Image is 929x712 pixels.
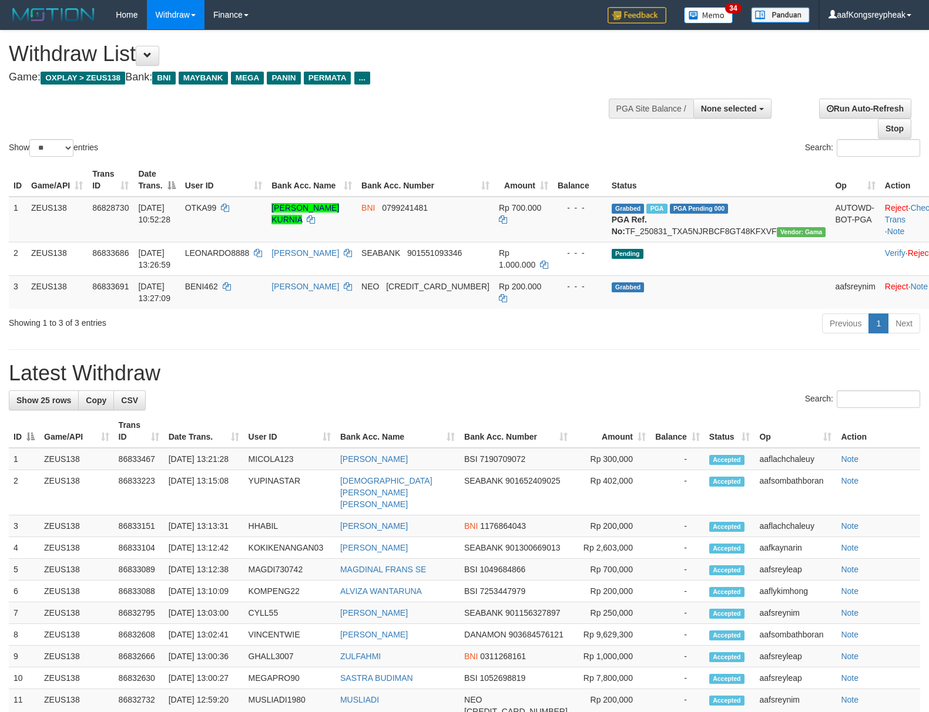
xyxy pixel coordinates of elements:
span: 86828730 [92,203,129,212]
img: Feedback.jpg [608,7,666,23]
td: Rp 300,000 [572,448,650,470]
span: LEONARDO8888 [185,248,250,258]
span: Accepted [709,609,744,619]
div: PGA Site Balance / [609,99,693,119]
a: [DEMOGRAPHIC_DATA][PERSON_NAME] [PERSON_NAME] [340,476,432,509]
td: aafsreyleap [754,559,836,581]
span: Accepted [709,522,744,532]
span: Copy 5859459258023117 to clipboard [386,282,489,291]
span: BNI [152,72,175,85]
span: ... [354,72,370,85]
td: [DATE] 13:00:36 [164,646,244,667]
span: Copy 1049684866 to clipboard [480,565,526,574]
a: Note [841,521,858,531]
th: Bank Acc. Name: activate to sort column ascending [267,163,357,197]
th: Trans ID: activate to sort column ascending [88,163,133,197]
span: Accepted [709,674,744,684]
img: MOTION_logo.png [9,6,98,23]
td: 86833088 [114,581,164,602]
span: Grabbed [612,204,645,214]
a: [PERSON_NAME] KURNIA [271,203,339,224]
td: CYLL55 [244,602,336,624]
td: ZEUS138 [39,646,114,667]
span: Copy 901156327897 to clipboard [505,608,560,617]
span: BSI [464,454,478,464]
td: ZEUS138 [39,559,114,581]
td: ZEUS138 [39,448,114,470]
div: - - - [558,202,602,214]
a: Note [841,695,858,704]
td: [DATE] 13:15:08 [164,470,244,515]
div: Showing 1 to 3 of 3 entries [9,312,378,329]
td: ZEUS138 [39,667,114,689]
a: [PERSON_NAME] [271,282,339,291]
a: Previous [822,313,869,333]
img: Button%20Memo.svg [684,7,733,23]
td: Rp 200,000 [572,515,650,537]
td: AUTOWD-BOT-PGA [830,197,880,242]
td: ZEUS138 [39,470,114,515]
input: Search: [837,390,920,408]
td: aafsombathboran [754,624,836,646]
span: Grabbed [612,282,645,292]
span: CSV [121,396,138,405]
a: Note [887,227,905,236]
span: SEABANK [361,248,400,258]
td: aaflykimhong [754,581,836,602]
td: Rp 700,000 [572,559,650,581]
span: BSI [464,565,478,574]
span: Copy [86,396,106,405]
b: PGA Ref. No: [612,215,647,236]
a: Note [841,673,858,683]
td: 6 [9,581,39,602]
a: Reject [885,203,908,212]
span: BSI [464,673,478,683]
span: Copy 901551093346 to clipboard [407,248,462,258]
span: Accepted [709,696,744,706]
td: - [650,537,705,559]
span: Accepted [709,565,744,575]
input: Search: [837,139,920,157]
span: Pending [612,249,643,259]
a: Copy [78,390,114,410]
th: Date Trans.: activate to sort column descending [133,163,180,197]
span: Accepted [709,587,744,597]
td: - [650,667,705,689]
span: [DATE] 13:27:09 [138,282,170,303]
th: Game/API: activate to sort column ascending [39,414,114,448]
label: Search: [805,390,920,408]
th: Date Trans.: activate to sort column ascending [164,414,244,448]
span: Copy 0799241481 to clipboard [382,203,428,212]
span: PERMATA [304,72,351,85]
span: Marked by aafsreyleap [646,204,667,214]
td: VINCENTWIE [244,624,336,646]
th: Op: activate to sort column ascending [754,414,836,448]
th: User ID: activate to sort column ascending [180,163,267,197]
span: NEO [361,282,379,291]
span: None selected [701,104,757,113]
td: ZEUS138 [39,515,114,537]
th: Action [836,414,920,448]
th: Balance: activate to sort column ascending [650,414,705,448]
span: SEABANK [464,608,503,617]
span: BNI [464,652,478,661]
span: Rp 200.000 [499,282,541,291]
td: aafsreyleap [754,646,836,667]
span: Rp 700.000 [499,203,541,212]
td: ZEUS138 [26,275,88,309]
td: KOMPENG22 [244,581,336,602]
select: Showentries [29,139,73,157]
span: 86833691 [92,282,129,291]
span: Copy 1176864043 to clipboard [480,521,526,531]
span: Accepted [709,477,744,487]
td: 86833467 [114,448,164,470]
label: Search: [805,139,920,157]
td: - [650,646,705,667]
a: Show 25 rows [9,390,79,410]
h1: Latest Withdraw [9,362,920,385]
td: - [650,602,705,624]
td: MAGDI730742 [244,559,336,581]
span: Accepted [709,630,744,640]
span: Accepted [709,455,744,465]
td: ZEUS138 [39,602,114,624]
